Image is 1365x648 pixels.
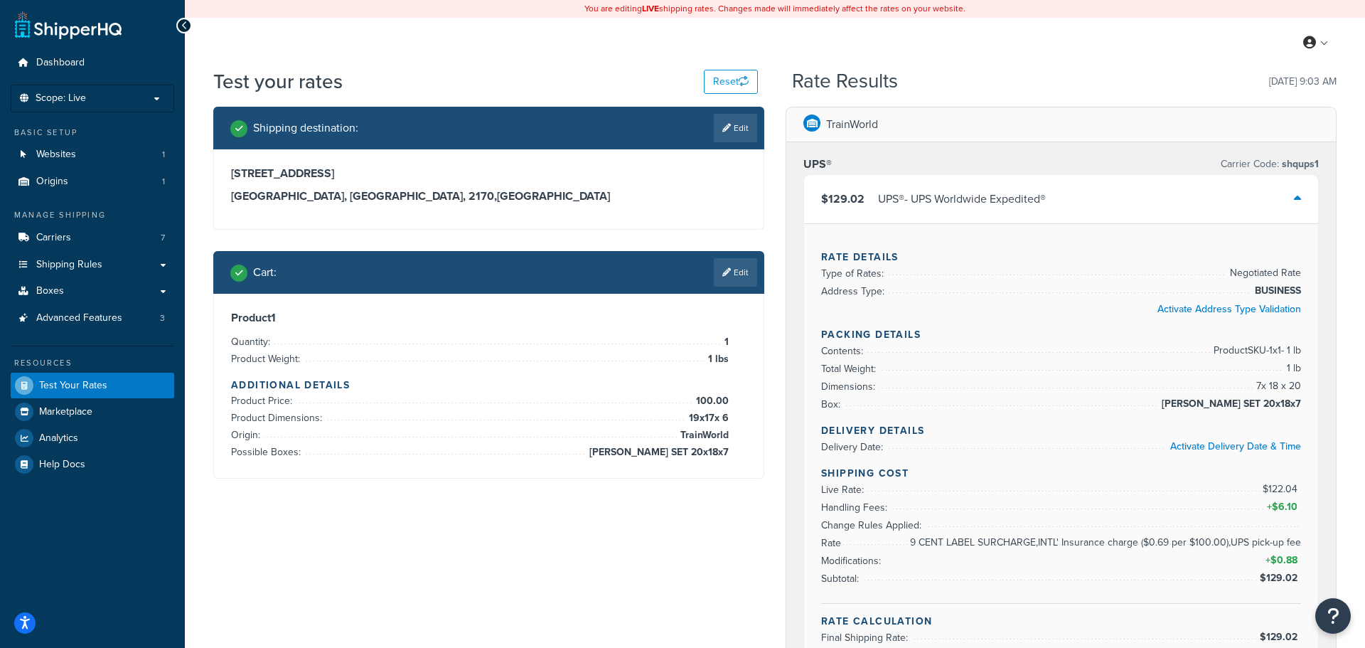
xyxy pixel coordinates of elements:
[792,70,898,92] h2: Rate Results
[39,459,85,471] span: Help Docs
[11,373,174,398] a: Test Your Rates
[685,410,729,427] span: 19 x 17 x 6
[1251,282,1301,299] span: BUSINESS
[714,258,757,287] a: Edit
[36,259,102,271] span: Shipping Rules
[11,399,174,425] a: Marketplace
[826,115,878,134] p: TrainWorld
[1315,598,1351,634] button: Open Resource Center
[821,327,1301,342] h4: Packing Details
[821,482,867,497] span: Live Rate:
[231,311,746,325] h3: Product 1
[878,189,1046,209] div: UPS® - UPS Worldwide Expedited®
[231,393,296,408] span: Product Price:
[231,189,746,203] h3: [GEOGRAPHIC_DATA], [GEOGRAPHIC_DATA], 2170 , [GEOGRAPHIC_DATA]
[11,305,174,331] li: Advanced Features
[11,225,174,251] li: Carriers
[906,534,1301,551] span: 9 CENT LABEL SURCHARGE,INTL' Insurance charge ($0.69 per $100.00),UPS pick-up fee
[36,57,85,69] span: Dashboard
[821,500,891,515] span: Handling Fees:
[11,50,174,76] a: Dashboard
[821,344,867,358] span: Contents:
[36,92,86,105] span: Scope: Live
[821,191,864,207] span: $129.02
[1170,439,1301,454] a: Activate Delivery Date & Time
[1210,342,1301,359] span: Product SKU-1 x 1 - 1 lb
[1270,553,1301,568] span: $0.88
[231,334,274,349] span: Quantity:
[231,166,746,181] h3: [STREET_ADDRESS]
[821,466,1301,481] h4: Shipping Cost
[11,252,174,278] a: Shipping Rules
[36,232,71,244] span: Carriers
[821,440,887,455] span: Delivery Date:
[821,423,1301,438] h4: Delivery Details
[11,357,174,369] div: Resources
[11,127,174,139] div: Basic Setup
[1263,482,1301,496] span: $122.04
[821,361,879,376] span: Total Weight:
[677,427,729,444] span: TrainWorld
[704,70,758,94] button: Reset
[161,232,165,244] span: 7
[160,312,165,324] span: 3
[821,518,925,533] span: Change Rules Applied:
[1260,570,1301,585] span: $129.02
[213,68,343,95] h1: Test your rates
[1279,156,1319,171] span: shqups1
[39,406,92,418] span: Marketplace
[714,114,757,142] a: Edit
[821,250,1301,265] h4: Rate Details
[39,380,107,392] span: Test Your Rates
[231,410,326,425] span: Product Dimensions:
[721,334,729,351] span: 1
[36,176,68,188] span: Origins
[1269,72,1337,92] p: [DATE] 9:03 AM
[231,427,264,442] span: Origin:
[231,378,746,393] h4: Additional Details
[803,157,832,171] h3: UPS®
[1260,630,1301,644] span: $129.02
[821,266,887,281] span: Type of Rates:
[11,425,174,451] a: Analytics
[11,278,174,304] a: Boxes
[162,149,165,161] span: 1
[821,630,911,645] span: Final Shipping Rate:
[231,445,304,460] span: Possible Boxes:
[821,536,884,568] span: Rate Modifications:
[1264,499,1301,516] span: +
[11,169,174,195] a: Origins1
[11,452,174,477] a: Help Docs
[1263,552,1301,569] span: +
[231,351,304,366] span: Product Weight:
[253,266,277,279] h2: Cart :
[1253,378,1301,395] span: 7 x 18 x 20
[11,169,174,195] li: Origins
[11,142,174,168] li: Websites
[1283,360,1301,377] span: 1 lb
[36,312,122,324] span: Advanced Features
[821,571,862,586] span: Subtotal:
[1221,154,1319,174] p: Carrier Code:
[692,393,729,410] span: 100.00
[253,122,358,134] h2: Shipping destination :
[1157,302,1301,317] a: Activate Address Type Validation
[11,142,174,168] a: Websites1
[705,351,729,368] span: 1 lbs
[1226,265,1301,282] span: Negotiated Rate
[11,209,174,221] div: Manage Shipping
[1158,395,1301,413] span: [PERSON_NAME] SET 20x18x7
[821,397,844,412] span: Box:
[36,285,64,297] span: Boxes
[36,149,76,161] span: Websites
[1272,499,1301,514] span: $6.10
[821,379,879,394] span: Dimensions:
[11,305,174,331] a: Advanced Features3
